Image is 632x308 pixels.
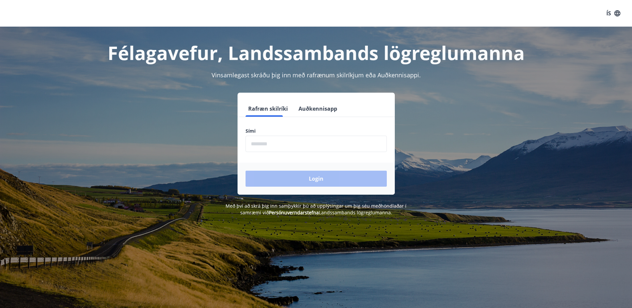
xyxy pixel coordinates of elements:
span: Með því að skrá þig inn samþykkir þú að upplýsingar um þig séu meðhöndlaðar í samræmi við Landssa... [226,203,406,216]
span: Vinsamlegast skráðu þig inn með rafrænum skilríkjum eða Auðkennisappi. [212,71,421,79]
button: Rafræn skilríki [246,101,291,117]
a: Persónuverndarstefna [269,209,319,216]
h1: Félagavefur, Landssambands lögreglumanna [84,40,548,65]
button: ÍS [603,7,624,19]
button: Auðkennisapp [296,101,340,117]
label: Sími [246,128,387,134]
